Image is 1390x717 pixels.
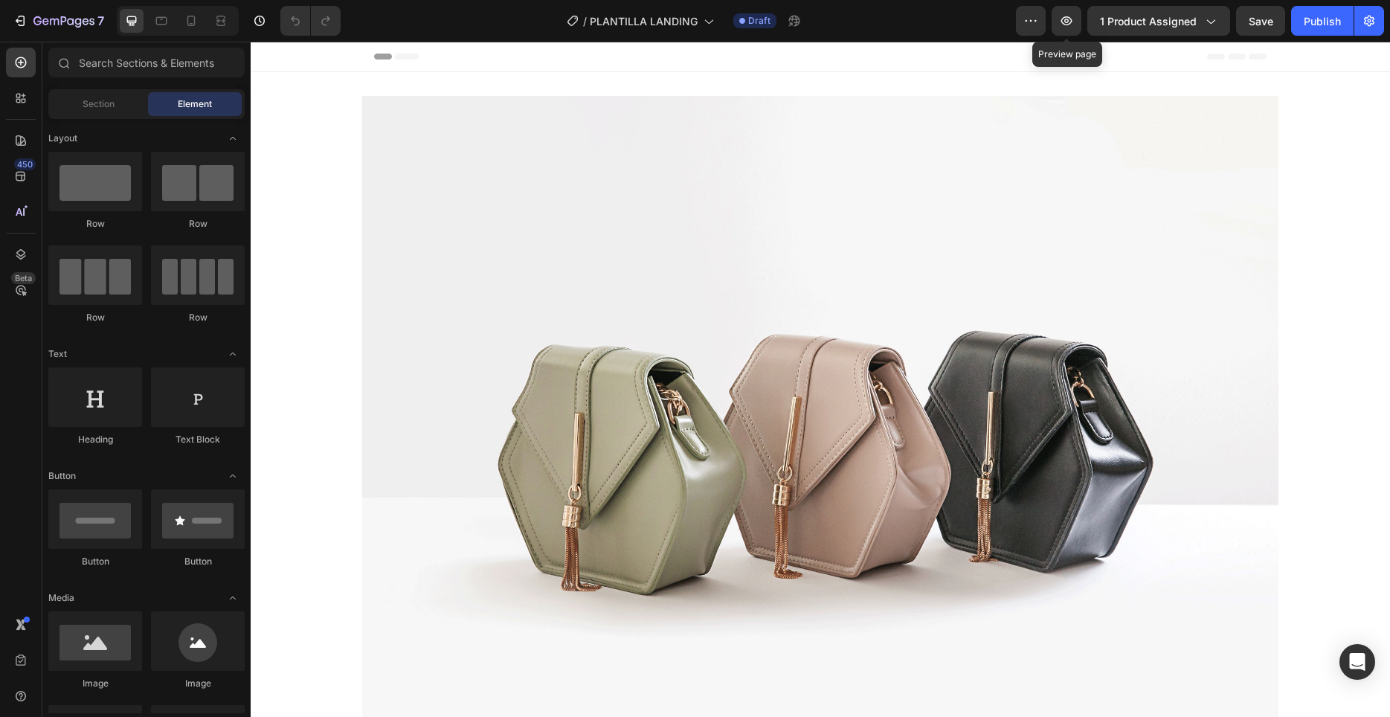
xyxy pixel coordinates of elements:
[151,311,245,324] div: Row
[48,433,142,446] div: Heading
[251,42,1390,717] iframe: Design area
[583,13,587,29] span: /
[221,342,245,366] span: Toggle open
[48,217,142,231] div: Row
[1304,13,1341,29] div: Publish
[1339,644,1375,680] div: Open Intercom Messenger
[151,677,245,690] div: Image
[48,132,77,145] span: Layout
[6,6,111,36] button: 7
[151,433,245,446] div: Text Block
[48,469,76,483] span: Button
[221,586,245,610] span: Toggle open
[590,13,698,29] span: PLANTILLA LANDING
[151,555,245,568] div: Button
[48,48,245,77] input: Search Sections & Elements
[1236,6,1285,36] button: Save
[221,126,245,150] span: Toggle open
[48,311,142,324] div: Row
[178,97,212,111] span: Element
[48,347,67,361] span: Text
[1100,13,1197,29] span: 1 product assigned
[11,272,36,284] div: Beta
[48,591,74,605] span: Media
[48,555,142,568] div: Button
[151,217,245,231] div: Row
[280,6,341,36] div: Undo/Redo
[748,14,770,28] span: Draft
[1087,6,1230,36] button: 1 product assigned
[97,12,104,30] p: 7
[1291,6,1354,36] button: Publish
[221,464,245,488] span: Toggle open
[14,158,36,170] div: 450
[1249,15,1273,28] span: Save
[83,97,115,111] span: Section
[48,677,142,690] div: Image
